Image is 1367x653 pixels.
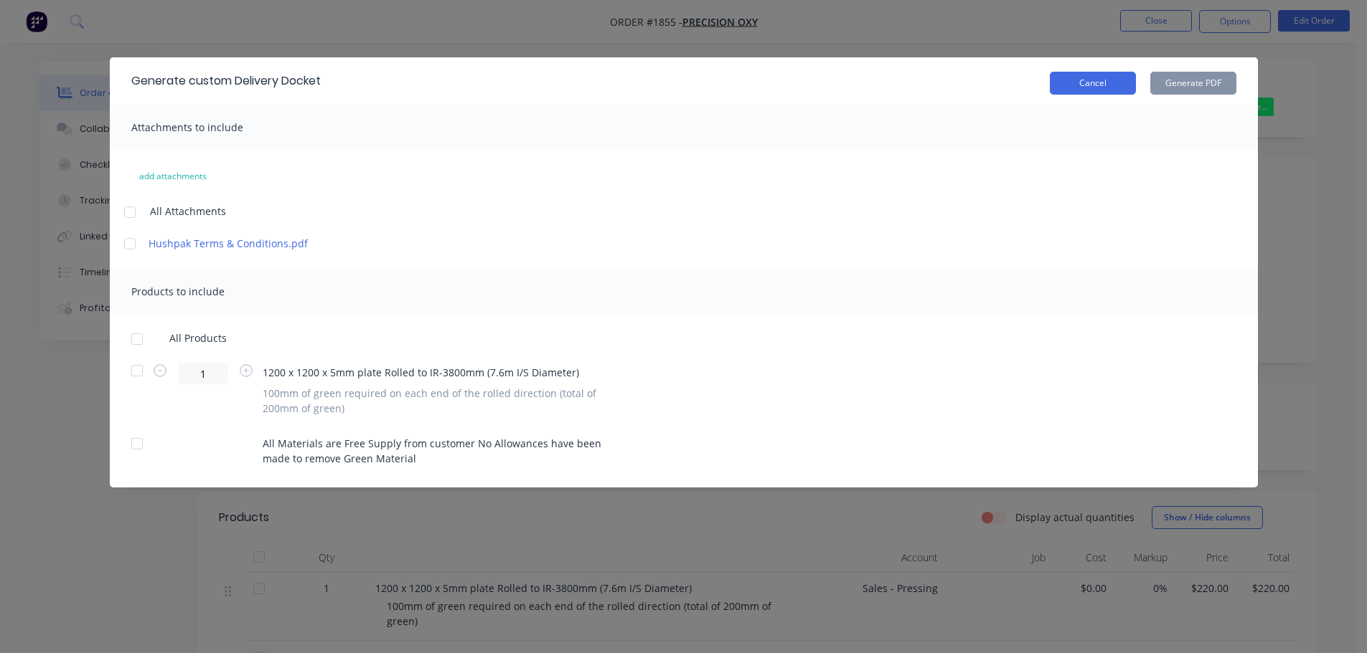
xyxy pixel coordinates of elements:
span: 1200 x 1200 x 5mm plate Rolled to IR-3800mm (7.6m I/S Diameter) [263,365,621,380]
span: All Products [169,330,236,345]
div: Generate custom Delivery Docket [131,72,321,90]
button: add attachments [124,165,222,188]
a: Hushpak Terms & Conditions.pdf [149,236,400,251]
button: Generate PDF [1150,72,1236,95]
div: 100mm of green required on each end of the rolled direction (total of 200mm of green) [263,386,621,416]
span: All Materials are Free Supply from customer No Allowances have been made to remove Green Material [263,436,621,466]
span: All Attachments [150,204,226,219]
button: Cancel [1050,72,1136,95]
span: Attachments to include [131,120,243,134]
span: Products to include [131,285,225,298]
